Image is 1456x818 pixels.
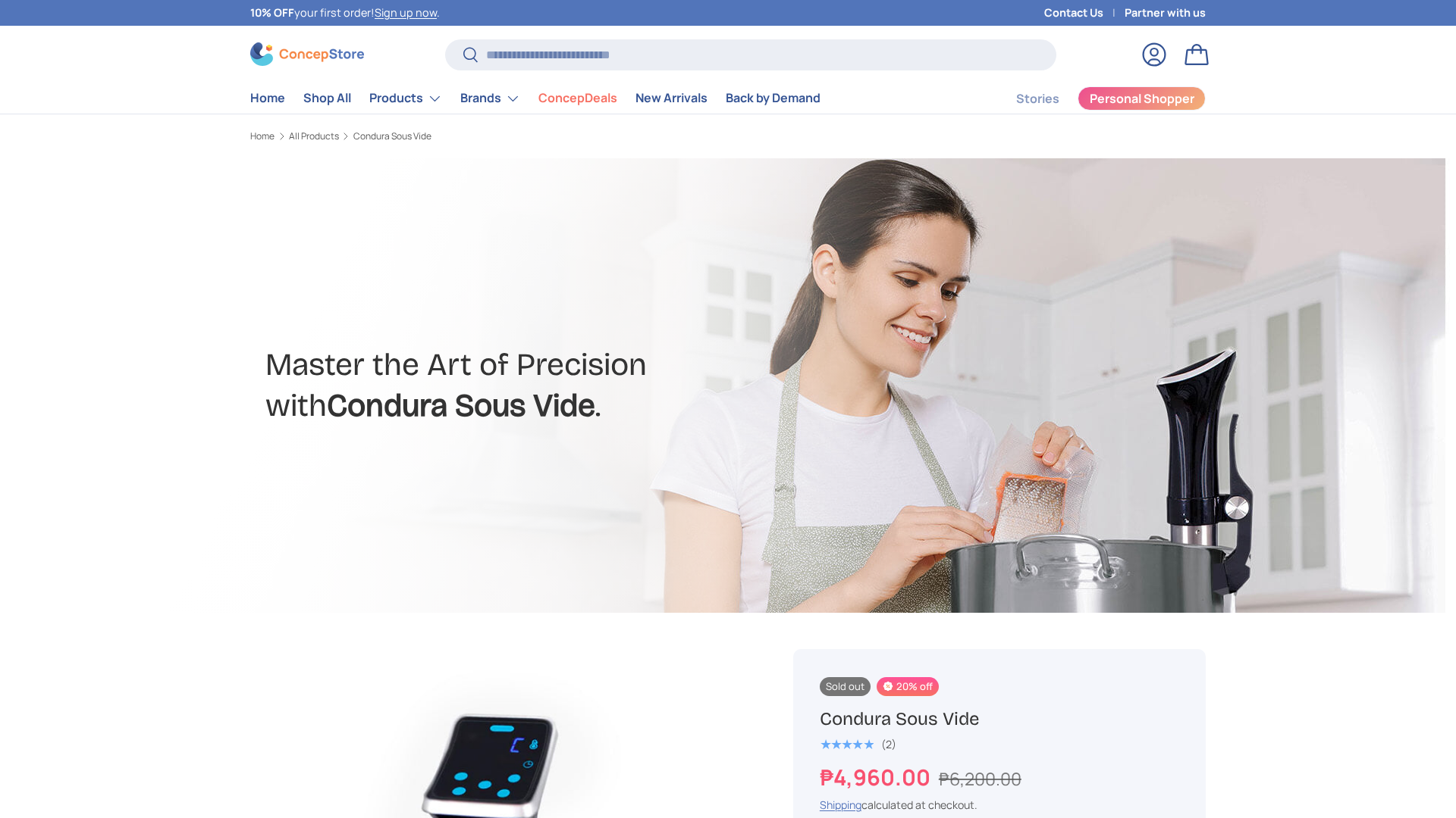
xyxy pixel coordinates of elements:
[1125,5,1206,21] a: Partner with us
[820,677,871,696] span: Sold out
[353,132,431,141] a: Condura Sous Vide
[303,83,351,113] a: Shop All
[460,83,520,114] a: Brands
[820,737,874,752] span: ★★★★★
[265,345,848,426] h2: Master the Art of Precision with .
[980,83,1206,114] nav: Secondary
[820,797,1179,813] div: calculated at checkout.
[250,5,440,21] p: your first order! .
[451,83,529,114] summary: Brands
[250,83,821,114] nav: Primary
[1090,92,1194,105] span: Personal Shopper
[250,42,364,66] img: ConcepStore
[877,677,938,696] span: 20% off
[369,83,442,114] a: Products
[250,130,757,143] nav: Breadcrumbs
[327,386,595,424] strong: Condura Sous Vide
[939,766,1021,791] s: ₱6,200.00
[820,738,874,751] div: 5.0 out of 5.0 stars
[726,83,821,113] a: Back by Demand
[820,762,934,792] strong: ₱4,960.00
[375,5,437,20] a: Sign up now
[820,707,1179,731] h1: Condura Sous Vide
[820,735,896,751] a: 5.0 out of 5.0 stars (2)
[1044,5,1125,21] a: Contact Us
[289,132,339,141] a: All Products
[1078,86,1206,111] a: Personal Shopper
[820,798,861,812] a: Shipping
[538,83,617,113] a: ConcepDeals
[360,83,451,114] summary: Products
[250,83,285,113] a: Home
[250,132,275,141] a: Home
[250,5,294,20] strong: 10% OFF
[635,83,708,113] a: New Arrivals
[1016,84,1059,114] a: Stories
[881,738,896,750] div: (2)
